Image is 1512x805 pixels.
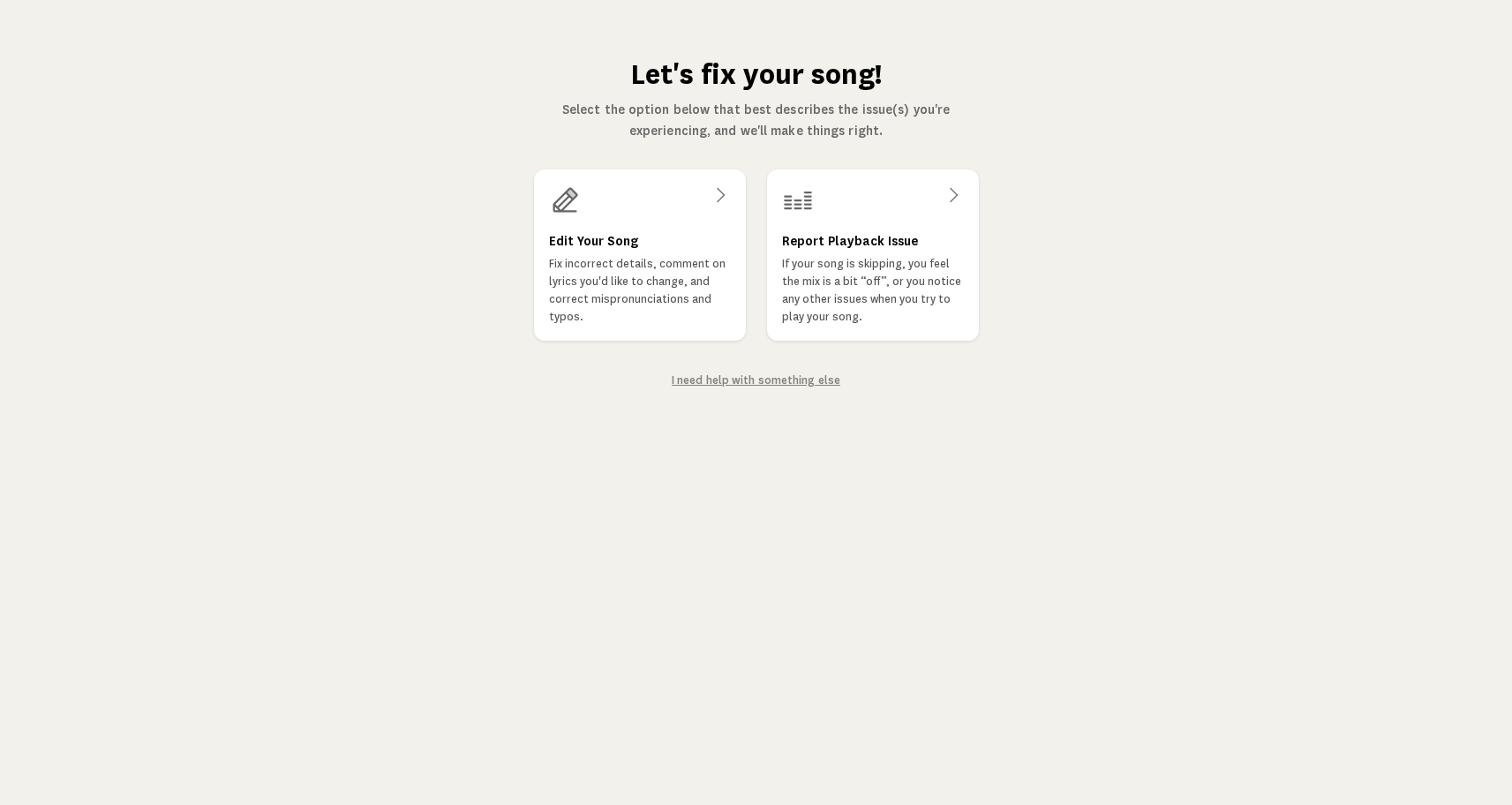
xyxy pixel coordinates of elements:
a: Report Playback IssueIf your song is skipping, you feel the mix is a bit “off”, or you notice any... [767,169,979,341]
a: I need help with something else [672,374,840,387]
p: If your song is skipping, you feel the mix is a bit “off”, or you notice any other issues when yo... [782,255,964,326]
p: Fix incorrect details, comment on lyrics you'd like to change, and correct mispronunciations and ... [549,255,731,326]
p: Select the option below that best describes the issue(s) you're experiencing, and we'll make thin... [532,99,981,141]
h3: Edit Your Song [549,230,638,252]
a: Edit Your SongFix incorrect details, comment on lyrics you'd like to change, and correct mispronu... [534,169,746,341]
h3: Report Playback Issue [782,230,918,252]
h1: Let's fix your song! [532,56,981,92]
